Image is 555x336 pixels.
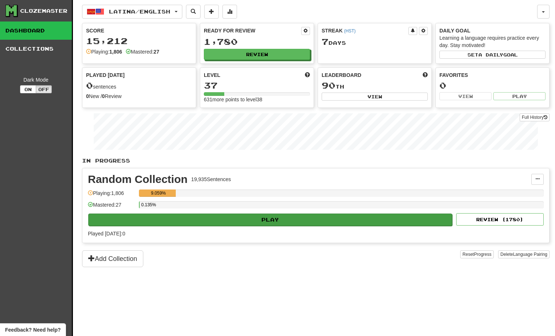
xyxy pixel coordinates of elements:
a: Full History [520,113,550,121]
div: Dark Mode [5,76,66,83]
div: 15,212 [86,36,192,46]
span: 0 [86,80,93,90]
span: This week in points, UTC [423,71,428,79]
strong: 1,806 [109,49,122,55]
button: Review (1780) [456,213,544,226]
div: Playing: 1,806 [88,190,135,202]
a: (HST) [344,28,356,34]
strong: 0 [102,93,105,99]
div: th [322,81,428,90]
div: Random Collection [88,174,187,185]
button: Add sentence to collection [204,5,219,19]
span: a daily [478,52,503,57]
span: Language Pairing [513,252,547,257]
button: View [322,93,428,101]
button: Add Collection [82,250,143,267]
div: Clozemaster [20,7,67,15]
span: Played [DATE] [86,71,125,79]
span: Level [204,71,220,79]
button: DeleteLanguage Pairing [498,250,550,258]
div: Ready for Review [204,27,301,34]
div: Day s [322,37,428,47]
div: 1,780 [204,37,310,46]
strong: 0 [86,93,89,99]
button: ResetProgress [460,250,493,258]
div: Learning a language requires practice every day. Stay motivated! [439,34,546,49]
div: 19,935 Sentences [191,176,231,183]
span: Latina / English [109,8,170,15]
button: On [20,85,36,93]
span: Played [DATE]: 0 [88,231,125,237]
span: Open feedback widget [5,326,61,333]
button: View [439,92,492,100]
button: Play [493,92,546,100]
button: Latina/English [82,5,182,19]
div: Favorites [439,71,546,79]
p: In Progress [82,157,550,164]
strong: 27 [154,49,159,55]
button: Search sentences [186,5,201,19]
button: More stats [222,5,237,19]
div: Streak [322,27,408,34]
div: Mastered: [126,48,159,55]
button: Play [88,214,452,226]
span: Leaderboard [322,71,361,79]
span: Progress [474,252,492,257]
div: 631 more points to level 38 [204,96,310,103]
span: 7 [322,36,329,47]
button: Off [36,85,52,93]
div: 9.059% [141,190,175,197]
div: Playing: [86,48,122,55]
div: Mastered: 27 [88,201,135,213]
span: Score more points to level up [305,71,310,79]
button: Seta dailygoal [439,51,546,59]
div: 0 [439,81,546,90]
div: Daily Goal [439,27,546,34]
div: Score [86,27,192,34]
div: sentences [86,81,192,90]
button: Review [204,49,310,60]
div: New / Review [86,93,192,100]
span: 90 [322,80,335,90]
div: 37 [204,81,310,90]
